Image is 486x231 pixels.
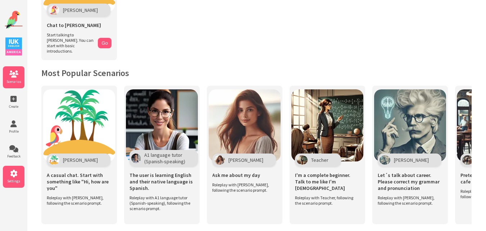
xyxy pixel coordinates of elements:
[209,89,281,161] img: Scenario Image
[49,5,59,15] img: Polly
[297,155,308,165] img: Character
[144,152,185,165] span: A1 language tutor (Spanish-speaking)
[295,172,360,191] span: I'm a complete beginner. Talk to me like I'm [DEMOGRAPHIC_DATA]
[374,89,446,161] img: Scenario Image
[212,182,273,193] span: Roleplay with [PERSON_NAME], following the scenario prompt.
[47,195,108,206] span: Roleplay with [PERSON_NAME], following the scenario prompt.
[49,155,59,165] img: Character
[295,195,356,206] span: Roleplay with Teacher, following the scenario prompt.
[47,172,112,191] span: A casual chat. Start with something like "Hi, how are you"
[3,154,24,159] span: Feedback
[5,11,23,29] img: Website Logo
[126,89,198,161] img: Scenario Image
[3,179,24,183] span: Settings
[47,22,101,28] span: Chat to [PERSON_NAME]
[63,7,98,13] span: [PERSON_NAME]
[3,129,24,134] span: Profile
[131,154,141,163] img: Character
[311,157,328,163] span: Teacher
[378,172,442,191] span: Let´s talk about career. Please correct my grammar and pronunciation
[462,155,473,165] img: Character
[98,38,112,48] button: Go
[3,79,24,84] span: Scenarios
[47,32,94,54] span: Start talking to [PERSON_NAME]. You can start with basic introductions.
[378,195,439,206] span: Roleplay with [PERSON_NAME], following the scenario prompt.
[394,157,429,163] span: [PERSON_NAME]
[41,67,472,79] h2: Most Popular Scenarios
[380,155,390,165] img: Character
[3,104,24,109] span: Create
[43,89,115,161] img: Scenario Image
[130,172,194,191] span: The user is learning English and their native language is Spanish.
[291,89,363,161] img: Scenario Image
[212,172,260,178] span: Ask me about my day
[214,155,225,165] img: Character
[130,195,191,211] span: Roleplay with A1 language tutor (Spanish-speaking), following the scenario prompt.
[63,157,98,163] span: [PERSON_NAME]
[5,37,22,55] img: IUK Logo
[228,157,263,163] span: [PERSON_NAME]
